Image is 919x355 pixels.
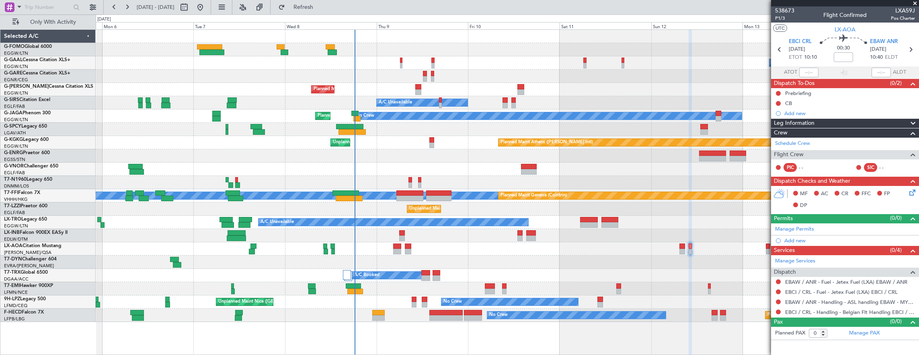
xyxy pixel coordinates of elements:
[354,269,379,281] div: A/C Booked
[4,297,20,301] span: 9H-LPZ
[891,6,915,15] span: LXA59J
[4,44,25,49] span: G-FOMO
[4,204,21,208] span: T7-LZZI
[489,309,508,321] div: No Crew
[4,183,29,189] a: DNMM/LOS
[4,71,70,76] a: G-GARECessna Citation XLS+
[4,58,70,62] a: G-GAALCessna Citation XLS+
[4,97,50,102] a: G-SIRSCitation Excel
[356,110,374,122] div: No Crew
[468,22,560,29] div: Fri 10
[891,15,915,22] span: Pos Charter
[870,38,898,46] span: EBAW ANR
[785,309,915,316] a: EBCI / CRL - Handling - Belgian Flt Handling EBCI / CRL
[25,1,71,13] input: Trip Number
[743,22,834,29] div: Mon 13
[784,237,915,244] div: Add new
[4,257,22,262] span: T7-DYN
[102,22,194,29] div: Mon 6
[4,143,28,149] a: EGGW/LTN
[785,279,907,285] a: EBAW / ANR - Fuel - Jetex Fuel (LXA) EBAW / ANR
[785,90,811,97] div: Prebriefing
[409,203,542,215] div: Unplanned Maint [GEOGRAPHIC_DATA] ([GEOGRAPHIC_DATA])
[884,190,890,198] span: FP
[4,103,25,109] a: EGLF/FAB
[774,128,788,138] span: Crew
[890,317,902,326] span: (0/0)
[775,15,794,22] span: P1/3
[775,140,810,148] a: Schedule Crew
[318,110,444,122] div: Planned Maint [GEOGRAPHIC_DATA] ([GEOGRAPHIC_DATA])
[4,50,28,56] a: EGGW/LTN
[775,225,814,233] a: Manage Permits
[4,111,51,116] a: G-JAGAPhenom 300
[4,303,27,309] a: LFMD/CEQ
[377,22,468,29] div: Thu 9
[4,276,29,282] a: DGAA/ACC
[4,210,25,216] a: EGLF/FAB
[4,244,23,248] span: LX-AOA
[879,164,897,171] div: - -
[261,216,294,228] div: A/C Unavailable
[774,177,850,186] span: Dispatch Checks and Weather
[501,136,593,149] div: Planned Maint Athens ([PERSON_NAME] Intl)
[4,223,28,229] a: EGGW/LTN
[193,22,285,29] div: Tue 7
[137,4,174,11] span: [DATE] - [DATE]
[774,214,793,223] span: Permits
[890,79,902,87] span: (0/2)
[651,22,743,29] div: Sun 12
[785,289,898,295] a: EBCI / CRL - Fuel - Jetex Fuel (LXA) EBCI / CRL
[4,71,23,76] span: G-GARE
[799,164,817,171] div: - -
[4,157,25,163] a: EGSS/STN
[4,177,27,182] span: T7-N1960
[774,79,814,88] span: Dispatch To-Dos
[774,268,796,277] span: Dispatch
[4,44,52,49] a: G-FOMOGlobal 6000
[4,257,57,262] a: T7-DYNChallenger 604
[785,100,792,107] div: CB
[97,16,111,23] div: [DATE]
[862,190,871,198] span: FFC
[4,289,28,295] a: LFMN/NCE
[4,217,47,222] a: LX-TROLegacy 650
[784,110,915,117] div: Add new
[4,204,47,208] a: T7-LZZIPraetor 600
[4,130,26,136] a: LGAV/ATH
[789,54,802,62] span: ETOT
[4,283,20,288] span: T7-EMI
[4,151,50,155] a: G-ENRGPraetor 600
[4,137,49,142] a: G-KGKGLegacy 600
[4,190,40,195] a: T7-FFIFalcon 7X
[275,1,323,14] button: Refresh
[800,202,807,210] span: DP
[774,119,814,128] span: Leg Information
[21,19,85,25] span: Only With Activity
[823,11,867,19] div: Flight Confirmed
[835,25,855,34] span: LX-AOA
[774,318,783,327] span: Pax
[560,22,651,29] div: Sat 11
[799,68,818,77] input: --:--
[785,299,915,305] a: EBAW / ANR - Handling - ASL handling EBAW - MYHANDLING
[4,124,47,129] a: G-SPCYLegacy 650
[789,38,812,46] span: EBCI CRL
[333,136,434,149] div: Unplanned Maint [GEOGRAPHIC_DATA] (Ataturk)
[4,84,49,89] span: G-[PERSON_NAME]
[4,77,28,83] a: EGNR/CEG
[804,54,817,62] span: 10:10
[4,117,28,123] a: EGGW/LTN
[4,196,28,202] a: VHHH/HKG
[864,163,877,172] div: SIC
[4,190,18,195] span: T7-FFI
[4,64,28,70] a: EGGW/LTN
[784,163,797,172] div: PIC
[285,22,377,29] div: Wed 8
[775,6,794,15] span: 538673
[849,329,880,337] a: Manage PAX
[4,97,19,102] span: G-SIRS
[767,309,894,321] div: Planned Maint [GEOGRAPHIC_DATA] ([GEOGRAPHIC_DATA])
[784,68,797,76] span: ATOT
[837,44,850,52] span: 00:30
